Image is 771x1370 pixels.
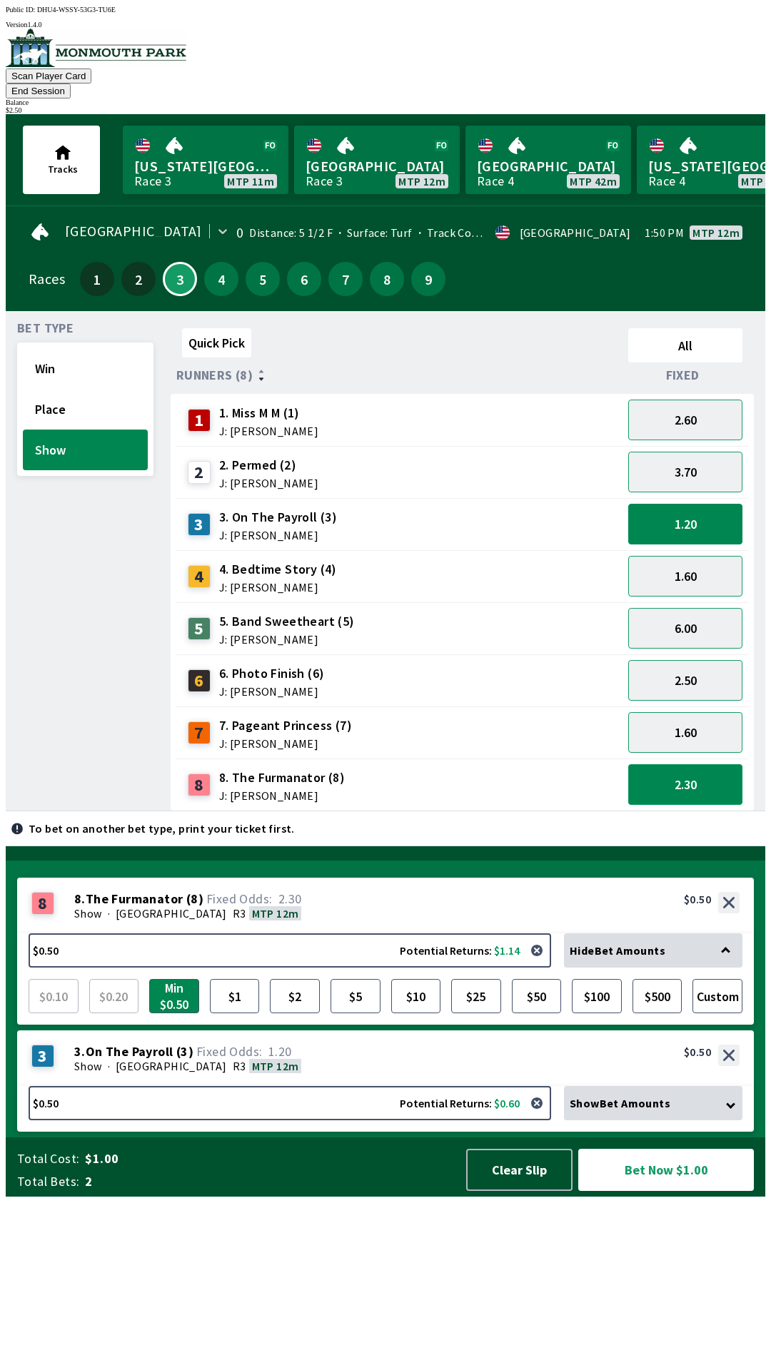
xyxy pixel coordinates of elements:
[168,275,192,283] span: 3
[134,157,277,176] span: [US_STATE][GEOGRAPHIC_DATA]
[17,1173,79,1190] span: Total Bets:
[31,1045,54,1067] div: 3
[85,1150,453,1167] span: $1.00
[675,412,697,428] span: 2.60
[477,157,620,176] span: [GEOGRAPHIC_DATA]
[80,262,114,296] button: 1
[116,906,227,920] span: [GEOGRAPHIC_DATA]
[570,176,617,187] span: MTP 42m
[520,227,631,238] div: [GEOGRAPHIC_DATA]
[590,1161,742,1179] span: Bet Now $1.00
[246,262,280,296] button: 5
[466,1149,573,1191] button: Clear Slip
[188,669,211,692] div: 6
[29,1086,551,1120] button: $0.50Potential Returns: $0.60
[398,176,445,187] span: MTP 12m
[628,504,742,544] button: 1.20
[208,274,235,284] span: 4
[270,979,320,1013] button: $2
[233,906,246,920] span: R3
[333,225,413,240] span: Surface: Turf
[219,768,345,787] span: 8. The Furmanator (8)
[219,612,355,631] span: 5. Band Sweetheart (5)
[675,568,697,584] span: 1.60
[6,98,765,106] div: Balance
[252,1059,299,1073] span: MTP 12m
[219,404,318,422] span: 1. Miss M M (1)
[163,262,197,296] button: 3
[273,983,316,1010] span: $2
[125,274,152,284] span: 2
[186,892,203,906] span: ( 8 )
[684,1045,711,1059] div: $0.50
[134,176,171,187] div: Race 3
[6,106,765,114] div: $ 2.50
[675,672,697,689] span: 2.50
[86,892,183,906] span: The Furmanator
[176,368,623,382] div: Runners (8)
[373,274,400,284] span: 8
[249,274,276,284] span: 5
[332,274,359,284] span: 7
[176,370,253,381] span: Runners (8)
[291,274,318,284] span: 6
[413,225,538,240] span: Track Condition: Firm
[23,126,100,194] button: Tracks
[233,1059,246,1073] span: R3
[65,225,202,237] span: [GEOGRAPHIC_DATA]
[684,892,711,906] div: $0.50
[35,360,136,377] span: Win
[6,21,765,29] div: Version 1.4.0
[188,773,211,796] div: 8
[628,556,742,597] button: 1.60
[86,1045,173,1059] span: On The Payroll
[6,68,91,83] button: Scan Player Card
[219,477,318,489] span: J: [PERSON_NAME]
[666,370,700,381] span: Fixed
[29,933,551,968] button: $0.50Potential Returns: $1.14
[451,979,501,1013] button: $25
[636,983,679,1010] span: $500
[182,328,251,357] button: Quick Pick
[17,323,74,334] span: Bet Type
[219,529,337,541] span: J: [PERSON_NAME]
[512,979,562,1013] button: $50
[219,508,337,527] span: 3. On The Payroll (3)
[219,582,337,593] span: J: [PERSON_NAME]
[268,1043,292,1060] span: 1.20
[35,442,136,458] span: Show
[278,890,302,907] span: 2.30
[306,157,448,176] span: [GEOGRAPHIC_DATA]
[570,1096,670,1110] span: Show Bet Amounts
[570,943,665,958] span: Hide Bet Amounts
[306,176,343,187] div: Race 3
[331,979,381,1013] button: $5
[628,764,742,805] button: 2.30
[29,273,65,285] div: Races
[628,328,742,362] button: All
[628,712,742,753] button: 1.60
[675,724,697,741] span: 1.60
[31,892,54,915] div: 8
[23,430,148,470] button: Show
[219,790,345,801] span: J: [PERSON_NAME]
[176,1045,193,1059] span: ( 3 )
[227,176,274,187] span: MTP 11m
[623,368,748,382] div: Fixed
[121,262,156,296] button: 2
[628,452,742,492] button: 3.70
[219,425,318,437] span: J: [PERSON_NAME]
[236,227,243,238] div: 0
[6,6,765,14] div: Public ID:
[188,721,211,744] div: 7
[123,126,288,194] a: [US_STATE][GEOGRAPHIC_DATA]Race 3MTP 11m
[415,274,442,284] span: 9
[572,979,622,1013] button: $100
[23,389,148,430] button: Place
[6,29,186,67] img: venue logo
[479,1162,560,1178] span: Clear Slip
[85,1173,453,1190] span: 2
[219,686,325,697] span: J: [PERSON_NAME]
[692,979,742,1013] button: Custom
[6,83,71,98] button: End Session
